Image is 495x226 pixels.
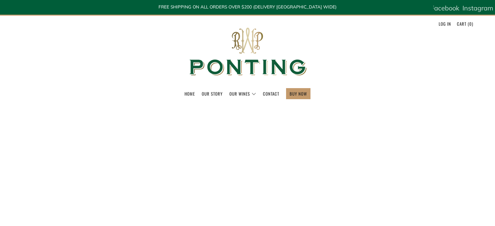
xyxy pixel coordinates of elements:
a: Instagram [462,2,493,15]
a: Log in [439,19,451,29]
a: BUY NOW [290,88,307,99]
a: Contact [263,88,279,99]
span: 0 [469,20,472,27]
a: Our Story [202,88,223,99]
a: Cart (0) [457,19,473,29]
a: Our Wines [229,88,256,99]
a: Facebook [431,2,459,15]
span: Instagram [462,4,493,12]
a: Home [185,88,195,99]
img: Ponting Wines [183,16,313,88]
span: Facebook [431,4,459,12]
